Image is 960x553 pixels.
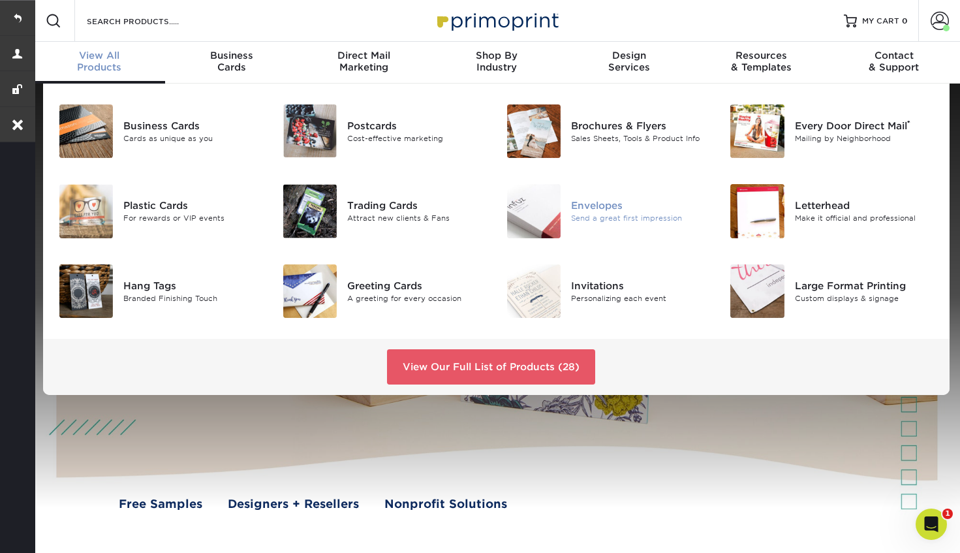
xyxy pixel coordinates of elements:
div: Branded Finishing Touch [123,292,263,304]
span: View All [33,50,165,61]
img: Greeting Cards [283,264,337,318]
img: Business Cards [59,104,113,158]
a: BusinessCards [165,42,298,84]
a: Envelopes Envelopes Send a great first impression [506,179,711,243]
div: Personalizing each event [571,292,711,304]
img: Plastic Cards [59,184,113,238]
div: Marketing [298,50,430,73]
img: Hang Tags [59,264,113,318]
a: DesignServices [563,42,695,84]
div: Trading Cards [347,198,487,213]
img: Every Door Direct Mail [730,104,784,158]
span: Resources [695,50,828,61]
div: Envelopes [571,198,711,213]
img: Invitations [507,264,561,318]
a: Contact& Support [828,42,960,84]
div: Products [33,50,165,73]
div: Hang Tags [123,278,263,292]
div: & Support [828,50,960,73]
a: Plastic Cards Plastic Cards For rewards or VIP events [59,179,263,243]
div: Large Format Printing [795,278,935,292]
span: 1 [942,509,953,519]
img: Letterhead [730,184,784,238]
span: Shop By [430,50,563,61]
a: Postcards Postcards Cost-effective marketing [283,99,487,163]
a: Business Cards Business Cards Cards as unique as you [59,99,263,163]
a: Trading Cards Trading Cards Attract new clients & Fans [283,179,487,243]
div: Services [563,50,695,73]
div: Brochures & Flyers [571,119,711,133]
div: Cards [165,50,298,73]
div: Plastic Cards [123,198,263,213]
div: Greeting Cards [347,278,487,292]
img: Primoprint [431,7,562,35]
div: Sales Sheets, Tools & Product Info [571,133,711,144]
a: Brochures & Flyers Brochures & Flyers Sales Sheets, Tools & Product Info [506,99,711,163]
a: Invitations Invitations Personalizing each event [506,259,711,323]
span: Contact [828,50,960,61]
span: MY CART [862,16,899,27]
div: Attract new clients & Fans [347,213,487,224]
img: Envelopes [507,184,561,238]
sup: ® [907,118,910,127]
img: Brochures & Flyers [507,104,561,158]
div: Every Door Direct Mail [795,119,935,133]
a: Direct MailMarketing [298,42,430,84]
div: For rewards or VIP events [123,213,263,224]
div: A greeting for every occasion [347,292,487,304]
div: Cost-effective marketing [347,133,487,144]
input: SEARCH PRODUCTS..... [85,13,213,29]
div: Mailing by Neighborhood [795,133,935,144]
span: Business [165,50,298,61]
div: Industry [430,50,563,73]
div: Cards as unique as you [123,133,263,144]
a: Greeting Cards Greeting Cards A greeting for every occasion [283,259,487,323]
div: Make it official and professional [795,213,935,224]
a: Every Door Direct Mail Every Door Direct Mail® Mailing by Neighborhood [730,99,934,163]
div: Business Cards [123,119,263,133]
a: View Our Full List of Products (28) [387,349,595,385]
a: Large Format Printing Large Format Printing Custom displays & signage [730,259,934,323]
img: Large Format Printing [730,264,784,318]
span: Design [563,50,695,61]
div: Postcards [347,118,487,133]
img: Trading Cards [283,184,337,238]
div: Invitations [571,278,711,292]
div: & Templates [695,50,828,73]
span: 0 [902,16,908,25]
div: Send a great first impression [571,213,711,224]
div: Custom displays & signage [795,292,935,304]
iframe: Intercom live chat [916,509,947,540]
img: Postcards [283,104,337,157]
a: Hang Tags Hang Tags Branded Finishing Touch [59,259,263,323]
a: Shop ByIndustry [430,42,563,84]
span: Direct Mail [298,50,430,61]
a: Letterhead Letterhead Make it official and professional [730,179,934,243]
a: Resources& Templates [695,42,828,84]
div: Letterhead [795,198,935,213]
a: View AllProducts [33,42,165,84]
